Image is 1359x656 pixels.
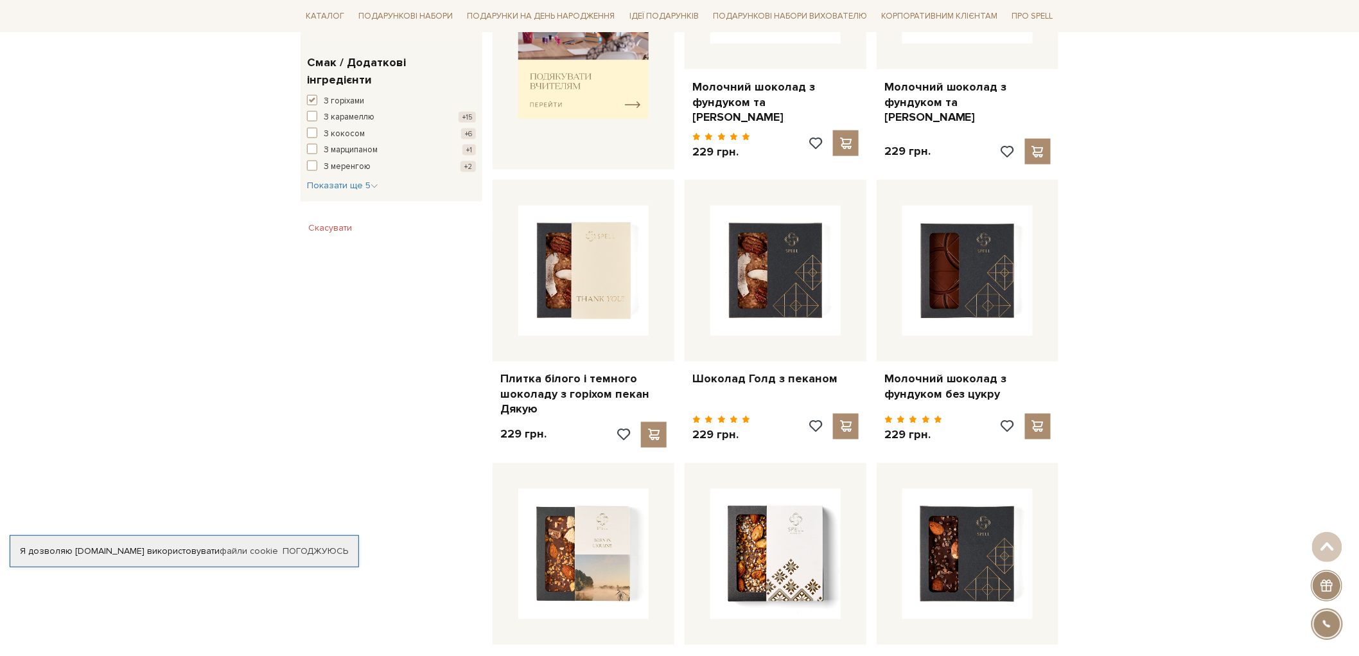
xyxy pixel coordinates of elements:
a: Подарункові набори [353,6,458,26]
span: З карамеллю [324,111,374,124]
p: 229 грн. [884,144,931,159]
p: 229 грн. [884,428,943,443]
span: +15 [459,112,476,123]
span: +2 [460,161,476,172]
span: Показати ще 5 [307,180,378,191]
a: Молочний шоколад з фундуком та [PERSON_NAME] [884,80,1051,125]
span: Смак / Додаткові інгредієнти [307,54,473,89]
p: 229 грн. [500,427,547,442]
button: З карамеллю +15 [307,111,476,124]
span: +1 [462,145,476,155]
a: Корпоративним клієнтам [877,5,1003,27]
a: Погоджуюсь [283,545,348,557]
button: З меренгою +2 [307,161,476,173]
span: З кокосом [324,128,365,141]
a: Про Spell [1007,6,1058,26]
img: Шоколад KYIV Україна [518,489,649,619]
a: Подарунки на День народження [462,6,620,26]
a: Плитка білого і темного шоколаду з горіхом пекан Дякую [500,372,667,417]
a: Ідеї подарунків [624,6,704,26]
a: файли cookie [220,545,278,556]
a: Каталог [301,6,349,26]
button: З кокосом +6 [307,128,476,141]
p: 229 грн. [692,428,751,443]
span: З горіхами [324,95,364,108]
a: Подарункові набори вихователю [708,5,872,27]
a: Молочний шоколад з фундуком та [PERSON_NAME] [692,80,859,125]
button: З марципаном +1 [307,144,476,157]
button: Показати ще 5 [307,179,378,192]
button: З горіхами [307,95,476,108]
div: Я дозволяю [DOMAIN_NAME] використовувати [10,545,358,557]
p: 229 грн. [692,145,751,159]
a: Молочний шоколад з фундуком без цукру [884,372,1051,402]
span: З меренгою [324,161,371,173]
button: Скасувати [301,218,360,238]
span: З марципаном [324,144,378,157]
span: +6 [461,129,476,139]
a: Шоколад Голд з пеканом [692,372,859,387]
